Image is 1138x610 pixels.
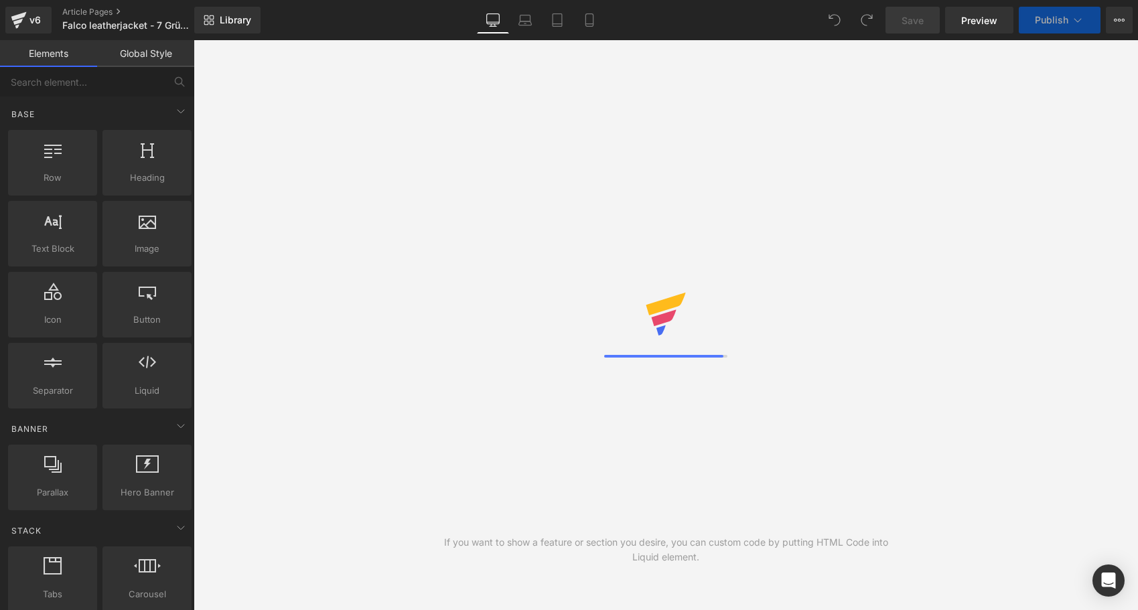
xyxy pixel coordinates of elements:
span: Preview [961,13,997,27]
span: Image [106,242,188,256]
a: Tablet [541,7,573,33]
span: Tabs [12,587,93,601]
span: Falco leatherjacket - 7 Gründe Adv [62,20,191,31]
a: Desktop [477,7,509,33]
a: Global Style [97,40,194,67]
span: Save [902,13,924,27]
span: Parallax [12,485,93,500]
a: Article Pages [62,7,216,17]
a: Preview [945,7,1013,33]
div: Open Intercom Messenger [1092,564,1125,597]
span: Heading [106,171,188,185]
span: Text Block [12,242,93,256]
a: v6 [5,7,52,33]
span: Hero Banner [106,485,188,500]
span: Button [106,313,188,327]
span: Banner [10,423,50,435]
span: Publish [1035,15,1068,25]
span: Row [12,171,93,185]
button: Redo [853,7,880,33]
span: Library [220,14,251,26]
span: Carousel [106,587,188,601]
span: Base [10,108,36,121]
button: More [1106,7,1133,33]
div: If you want to show a feature or section you desire, you can custom code by putting HTML Code int... [430,535,902,564]
span: Stack [10,524,43,537]
span: Separator [12,384,93,398]
span: Icon [12,313,93,327]
button: Undo [821,7,848,33]
span: Liquid [106,384,188,398]
a: Mobile [573,7,606,33]
a: New Library [194,7,261,33]
button: Publish [1019,7,1100,33]
div: v6 [27,11,44,29]
a: Laptop [509,7,541,33]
